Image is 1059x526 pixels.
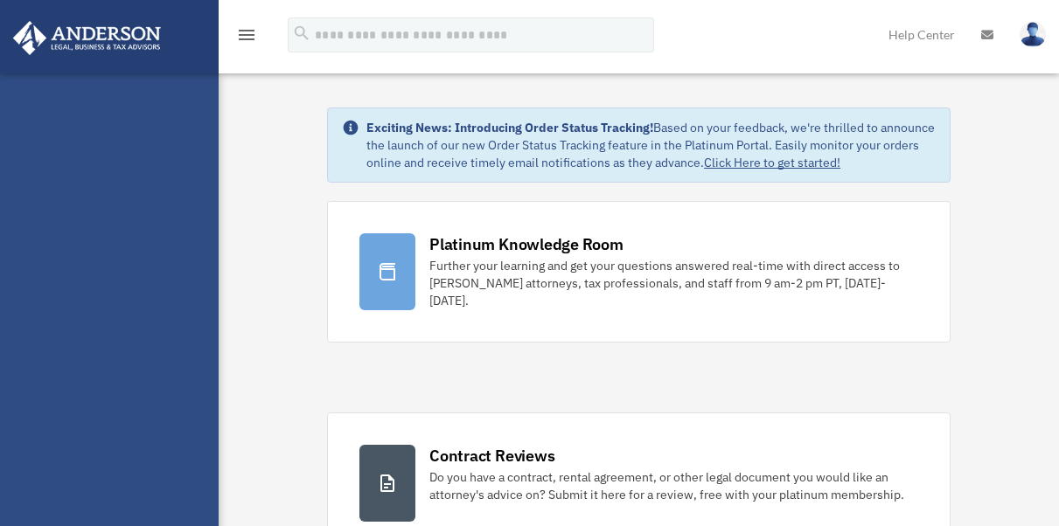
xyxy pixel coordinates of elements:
i: menu [236,24,257,45]
img: Anderson Advisors Platinum Portal [8,21,166,55]
strong: Exciting News: Introducing Order Status Tracking! [366,120,653,135]
div: Contract Reviews [429,445,554,467]
a: menu [236,31,257,45]
img: User Pic [1020,22,1046,47]
i: search [292,24,311,43]
a: Click Here to get started! [704,155,840,170]
div: Do you have a contract, rental agreement, or other legal document you would like an attorney's ad... [429,468,918,503]
div: Platinum Knowledge Room [429,233,624,255]
div: Further your learning and get your questions answered real-time with direct access to [PERSON_NAM... [429,257,918,309]
div: Based on your feedback, we're thrilled to announce the launch of our new Order Status Tracking fe... [366,119,936,171]
a: Platinum Knowledge Room Further your learning and get your questions answered real-time with dire... [327,201,951,343]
